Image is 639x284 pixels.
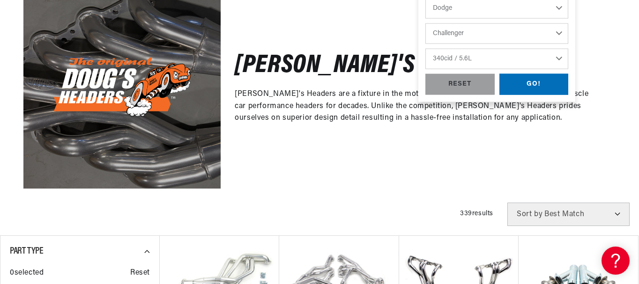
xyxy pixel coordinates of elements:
select: Sort by [507,203,630,226]
p: [PERSON_NAME]'s Headers are a fixture in the motorsports aftermarket, pioneering quality muscle c... [235,88,602,124]
h2: [PERSON_NAME]'s Headers [235,55,510,77]
div: RESET [425,74,495,95]
select: Model [425,23,568,44]
span: 339 results [460,210,493,217]
select: Engine [425,49,568,69]
span: Part Type [10,247,43,256]
span: 0 selected [10,267,44,279]
span: Sort by [517,211,542,218]
span: Reset [130,267,150,279]
div: GO! [499,74,569,95]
